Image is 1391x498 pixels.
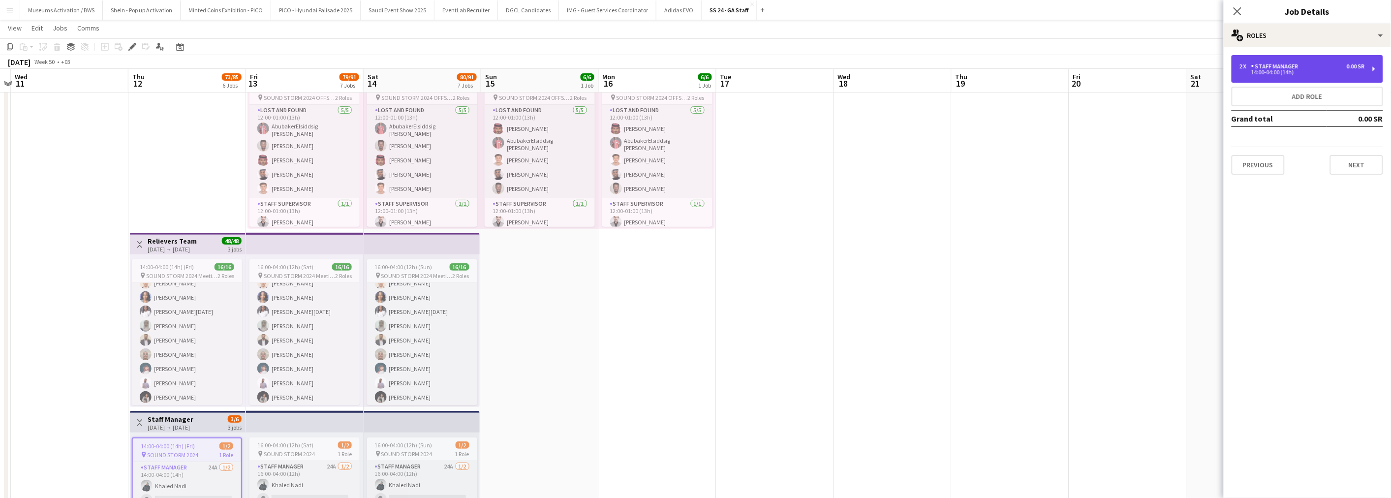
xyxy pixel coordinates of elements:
div: 2 x [1239,63,1251,70]
span: 6/6 [698,73,712,81]
button: PICO - Hyundai Palisade 2025 [271,0,361,20]
span: 80/91 [457,73,477,81]
span: 16:00-04:00 (12h) (Sun) [375,441,433,449]
span: SOUND STORM 2024 [264,450,315,458]
span: Sun [485,72,497,81]
app-job-card: 12:00-01:00 (13h) (Sat)6/6 SOUND STORM 2024 OFFSITE LOCATION2 RolesLost and Found5/512:00-01:00 (... [249,81,360,227]
a: Edit [28,22,47,34]
span: 16/16 [450,263,469,271]
button: Saudi Event Show 2025 [361,0,434,20]
div: 3 jobs [228,423,242,431]
app-card-role: Lost and Found5/512:00-01:00 (13h)[PERSON_NAME]AbubakerElsiddsig [PERSON_NAME][PERSON_NAME][PERSO... [602,105,712,198]
span: 1/2 [338,441,352,449]
div: 14:00-04:00 (14h) (Fri)16/16 SOUND STORM 2024 Meeting point2 Roles[PERSON_NAME][PERSON_NAME][PERS... [132,259,242,405]
span: Sat [1191,72,1202,81]
span: 6/6 [581,73,594,81]
span: Comms [77,24,99,32]
span: 13 [248,78,258,89]
app-job-card: 16:00-04:00 (12h) (Sun)16/16 SOUND STORM 2024 Meeting point2 Roles[PERSON_NAME][PERSON_NAME][PERS... [367,259,477,405]
span: Week 50 [32,58,57,65]
div: 14:00-04:00 (14h) [1239,70,1365,75]
div: Staff Manager [1251,63,1302,70]
span: Wed [15,72,28,81]
span: Tue [720,72,732,81]
div: 1 Job [699,82,711,89]
span: SOUND STORM 2024 OFFSITE LOCATION [617,94,688,101]
span: 16/16 [215,263,234,271]
app-job-card: 12:00-01:00 (13h) (Mon)6/6 SOUND STORM 2024 OFFSITE LOCATION2 RolesLost and Found5/512:00-01:00 (... [485,81,595,227]
span: 18 [836,78,851,89]
span: 16:00-04:00 (12h) (Sat) [257,263,313,271]
button: Previous [1232,155,1285,175]
h3: Job Details [1224,5,1391,18]
span: 3/6 [228,415,242,423]
span: 1/2 [456,441,469,449]
td: Grand total [1232,111,1327,126]
span: 14:00-04:00 (14h) (Fri) [140,263,194,271]
app-job-card: 12:00-01:00 (13h) (Sun)6/6 SOUND STORM 2024 OFFSITE LOCATION2 RolesLost and Found5/512:00-01:00 (... [367,81,477,227]
button: Add role [1232,87,1383,106]
div: +03 [61,58,70,65]
span: 14 [366,78,378,89]
app-card-role: Lost and Found5/512:00-01:00 (13h)AbubakerElsiddsig [PERSON_NAME][PERSON_NAME][PERSON_NAME][PERSO... [249,105,360,198]
h3: Relievers Team [148,237,197,246]
div: [DATE] → [DATE] [148,246,197,253]
button: Museums Activation / BWS [20,0,103,20]
span: SOUND STORM 2024 OFFSITE LOCATION [381,94,453,101]
div: 7 Jobs [458,82,476,89]
span: 1 Role [455,450,469,458]
app-card-role: [PERSON_NAME][PERSON_NAME][PERSON_NAME][PERSON_NAME][DATE][PERSON_NAME][PERSON_NAME][PERSON_NAME]... [367,174,477,407]
span: SOUND STORM 2024 [381,450,433,458]
span: 17 [719,78,732,89]
div: 7 Jobs [340,82,359,89]
span: Wed [838,72,851,81]
span: SOUND STORM 2024 [147,451,198,459]
h3: Staff Manager [148,415,193,424]
app-job-card: 12:00-01:00 (13h) (Tue)6/6 SOUND STORM 2024 OFFSITE LOCATION2 RolesLost and Found5/512:00-01:00 (... [602,81,712,227]
span: 15 [484,78,497,89]
span: 19 [954,78,968,89]
div: [DATE] → [DATE] [148,424,193,431]
span: 16 [601,78,616,89]
div: [DATE] [8,57,31,67]
span: View [8,24,22,32]
span: 2 Roles [453,94,469,101]
span: 2 Roles [688,94,705,101]
span: 16/16 [332,263,352,271]
app-card-role: Staff Supervisor1/112:00-01:00 (13h)[PERSON_NAME] [602,198,712,232]
span: 2 Roles [335,94,352,101]
button: SS 24 - GA Staff [702,0,757,20]
span: Jobs [53,24,67,32]
app-card-role: Lost and Found5/512:00-01:00 (13h)AbubakerElsiddsig [PERSON_NAME][PERSON_NAME][PERSON_NAME][PERSO... [367,105,477,198]
span: 79/91 [340,73,359,81]
button: DGCL Candidates [498,0,559,20]
button: IMG - Guest Services Coordinator [559,0,656,20]
span: Thu [132,72,145,81]
span: SOUND STORM 2024 Meeting point [381,272,453,280]
span: Fri [250,72,258,81]
app-job-card: 16:00-04:00 (12h) (Sat)16/16 SOUND STORM 2024 Meeting point2 Roles[PERSON_NAME][PERSON_NAME][PERS... [249,259,360,405]
span: 20 [1072,78,1081,89]
div: Roles [1224,24,1391,47]
span: 48/48 [222,237,242,245]
span: 1/2 [219,442,233,450]
span: SOUND STORM 2024 Meeting point [146,272,217,280]
span: 73/85 [222,73,242,81]
app-card-role: Staff Supervisor1/112:00-01:00 (13h)[PERSON_NAME] [485,198,595,232]
app-card-role: Staff Supervisor1/112:00-01:00 (13h)[PERSON_NAME] [367,198,477,232]
span: 1 Role [219,451,233,459]
app-card-role: Lost and Found5/512:00-01:00 (13h)[PERSON_NAME]AbubakerElsiddsig [PERSON_NAME][PERSON_NAME][PERSO... [485,105,595,198]
span: 11 [13,78,28,89]
span: Edit [31,24,43,32]
span: SOUND STORM 2024 Meeting point [264,272,335,280]
span: 21 [1189,78,1202,89]
button: Adidas EVO [656,0,702,20]
span: 12 [131,78,145,89]
span: 2 Roles [453,272,469,280]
